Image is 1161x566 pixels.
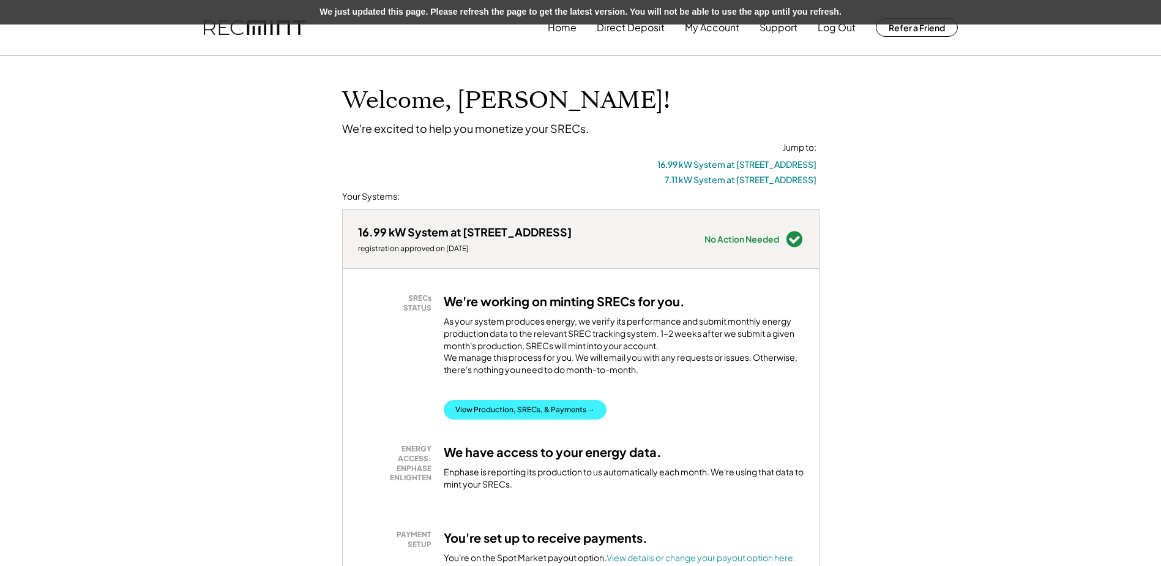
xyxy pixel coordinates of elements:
h3: We have access to your energy data. [444,444,662,460]
div: registration approved on [DATE] [358,244,572,254]
div: Your Systems: [342,191,400,203]
button: Refer a Friend [876,18,958,37]
h3: We're working on minting SRECs for you. [444,293,685,309]
div: ENERGY ACCESS: ENPHASE ENLIGHTEN [364,444,431,482]
div: Enphase is reporting its production to us automatically each month. We're using that data to mint... [444,466,804,490]
button: Home [548,15,577,40]
button: Support [760,15,797,40]
img: recmint-logotype%403x.png [204,20,305,36]
button: 7.11 kW System at [STREET_ADDRESS] [665,172,816,187]
button: Direct Deposit [597,15,665,40]
div: No Action Needed [704,235,779,243]
button: Log Out [818,15,856,40]
div: Jump to: [783,141,816,154]
button: 16.99 kW System at [STREET_ADDRESS] [657,157,816,172]
a: View details or change your payout option here. [607,552,796,563]
h3: You're set up to receive payments. [444,530,648,546]
div: We're excited to help you monetize your SRECs. [342,121,589,135]
h1: Welcome, [PERSON_NAME]! [342,86,670,115]
button: View Production, SRECs, & Payments → [444,400,607,420]
button: My Account [685,15,739,40]
div: PAYMENT SETUP [364,530,431,549]
div: SRECs STATUS [364,293,431,312]
div: 16.99 kW System at [STREET_ADDRESS] [358,225,572,239]
div: You're on the Spot Market payout option. [444,552,796,564]
div: As your system produces energy, we verify its performance and submit monthly energy production da... [444,315,804,382]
